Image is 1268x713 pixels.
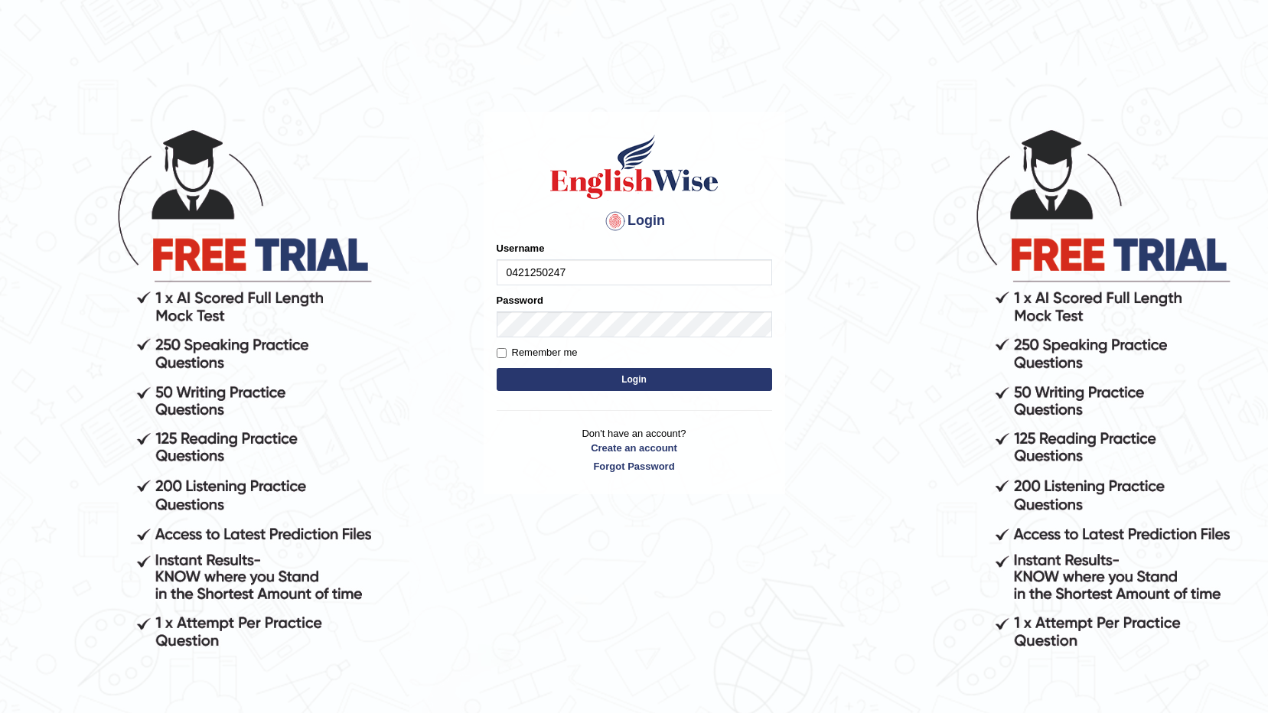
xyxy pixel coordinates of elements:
[547,132,722,201] img: Logo of English Wise sign in for intelligent practice with AI
[497,209,772,233] h4: Login
[497,348,507,358] input: Remember me
[497,293,543,308] label: Password
[497,368,772,391] button: Login
[497,459,772,474] a: Forgot Password
[497,241,545,256] label: Username
[497,345,578,360] label: Remember me
[497,426,772,474] p: Don't have an account?
[497,441,772,455] a: Create an account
